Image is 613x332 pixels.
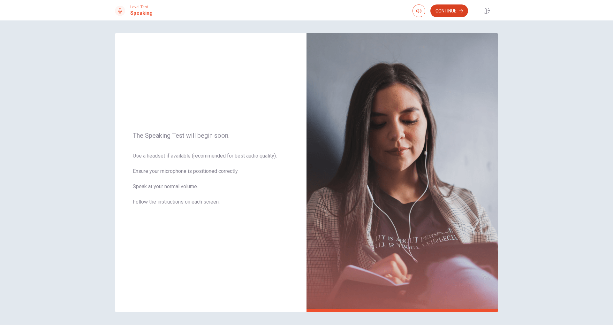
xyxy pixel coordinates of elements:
span: Use a headset if available (recommended for best audio quality). Ensure your microphone is positi... [133,152,289,213]
img: speaking intro [306,33,498,312]
span: Level Test [130,5,153,9]
button: Continue [430,4,468,17]
span: The Speaking Test will begin soon. [133,132,289,139]
h1: Speaking [130,9,153,17]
